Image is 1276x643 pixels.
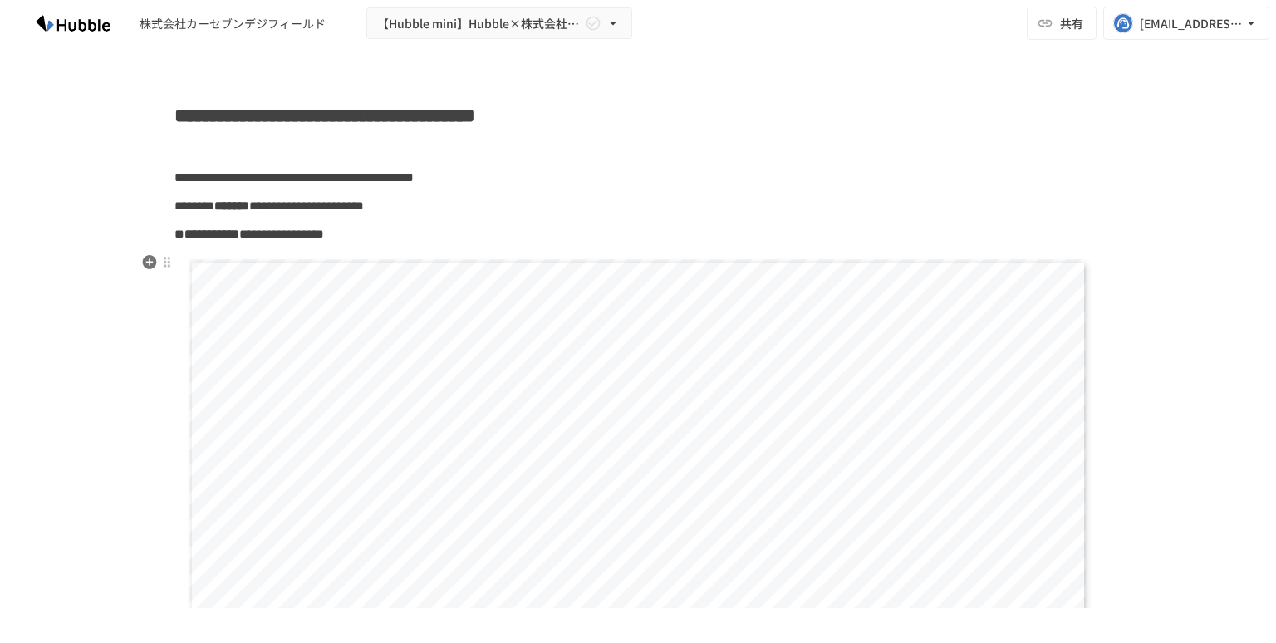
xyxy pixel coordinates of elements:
[1027,7,1097,40] button: 共有
[1060,14,1083,32] span: 共有
[1140,13,1243,34] div: [EMAIL_ADDRESS][DOMAIN_NAME]
[377,13,582,34] span: 【Hubble mini】Hubble×株式会社カーセブンデジフィールド オンボーディングプロジェクト
[366,7,632,40] button: 【Hubble mini】Hubble×株式会社カーセブンデジフィールド オンボーディングプロジェクト
[1103,7,1269,40] button: [EMAIL_ADDRESS][DOMAIN_NAME]
[140,15,326,32] div: 株式会社カーセブンデジフィールド
[20,10,126,37] img: HzDRNkGCf7KYO4GfwKnzITak6oVsp5RHeZBEM1dQFiQ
